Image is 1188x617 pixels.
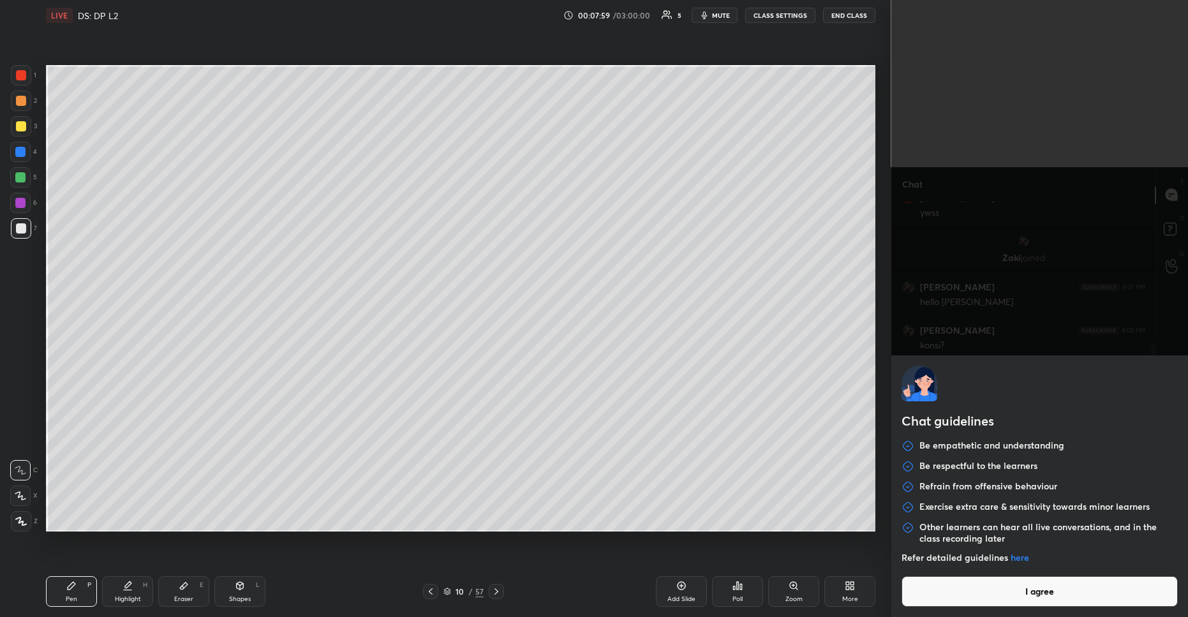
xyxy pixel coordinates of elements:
[475,586,484,597] div: 57
[902,576,1178,607] button: I agree
[902,412,1178,433] h2: Chat guidelines
[692,8,738,23] button: mute
[919,521,1178,544] p: Other learners can hear all live conversations, and in the class recording later
[785,596,803,602] div: Zoom
[919,440,1064,452] p: Be empathetic and understanding
[10,486,38,506] div: X
[78,10,118,22] h4: DS: DP L2
[678,12,681,19] div: 5
[11,91,37,111] div: 2
[732,596,743,602] div: Poll
[10,142,37,162] div: 4
[11,511,38,532] div: Z
[919,460,1037,473] p: Be respectful to the learners
[667,596,695,602] div: Add Slide
[11,116,37,137] div: 3
[200,582,204,588] div: E
[256,582,260,588] div: L
[46,8,73,23] div: LIVE
[919,480,1057,493] p: Refrain from offensive behaviour
[10,193,37,213] div: 6
[919,501,1150,514] p: Exercise extra care & sensitivity towards minor learners
[87,582,91,588] div: P
[66,596,77,602] div: Pen
[1011,551,1029,563] a: here
[712,11,730,20] span: mute
[469,588,473,595] div: /
[745,8,815,23] button: CLASS SETTINGS
[11,65,36,85] div: 1
[143,582,147,588] div: H
[174,596,193,602] div: Eraser
[902,552,1178,563] p: Refer detailed guidelines
[229,596,251,602] div: Shapes
[454,588,466,595] div: 10
[115,596,141,602] div: Highlight
[11,218,37,239] div: 7
[823,8,875,23] button: END CLASS
[842,596,858,602] div: More
[10,167,37,188] div: 5
[10,460,38,480] div: C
